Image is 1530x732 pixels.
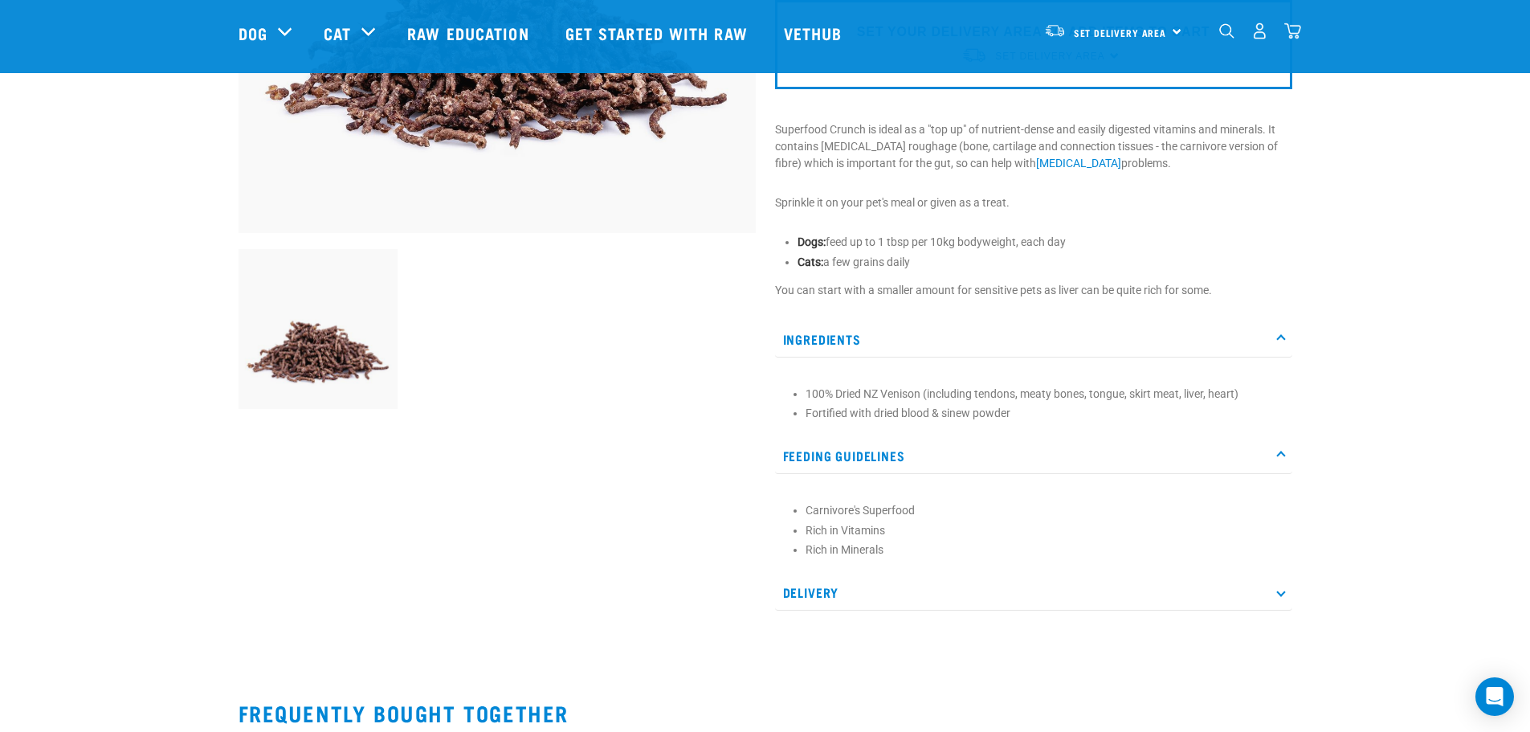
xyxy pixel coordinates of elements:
[806,542,1284,558] li: Rich in Minerals
[806,405,1284,422] li: Fortified with dried blood & sinew powder
[775,321,1292,358] p: Ingredients
[775,121,1292,172] p: Superfood Crunch is ideal as a "top up" of nutrient-dense and easily digested vitamins and minera...
[391,1,549,65] a: Raw Education
[775,194,1292,211] p: Sprinkle it on your pet's meal or given as a treat.
[1475,677,1514,716] div: Open Intercom Messenger
[549,1,768,65] a: Get started with Raw
[239,701,1292,726] h2: Frequently bought together
[798,234,1292,251] li: feed up to 1 tbsp per 10kg bodyweight, each day
[1251,22,1268,39] img: user.png
[768,1,863,65] a: Vethub
[775,282,1292,299] p: You can start with a smaller amount for sensitive pets as liver can be quite rich for some.
[239,21,267,45] a: Dog
[324,21,351,45] a: Cat
[1036,157,1121,170] a: [MEDICAL_DATA]
[798,256,823,268] strong: Cats:
[798,235,826,248] strong: Dogs:
[1219,23,1234,39] img: home-icon-1@2x.png
[239,249,398,409] img: 1311 Superfood Crunch 01
[798,254,1292,271] li: a few grains daily
[806,502,1284,519] li: Carnivore's Superfood
[1284,22,1301,39] img: home-icon@2x.png
[1074,30,1167,35] span: Set Delivery Area
[775,438,1292,474] p: Feeding Guidelines
[806,386,1284,403] li: 100% Dried NZ Venison (including tendons, meaty bones, tongue, skirt meat, liver, heart)
[1044,23,1066,38] img: van-moving.png
[775,575,1292,611] p: Delivery
[806,522,1284,539] li: Rich in Vitamins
